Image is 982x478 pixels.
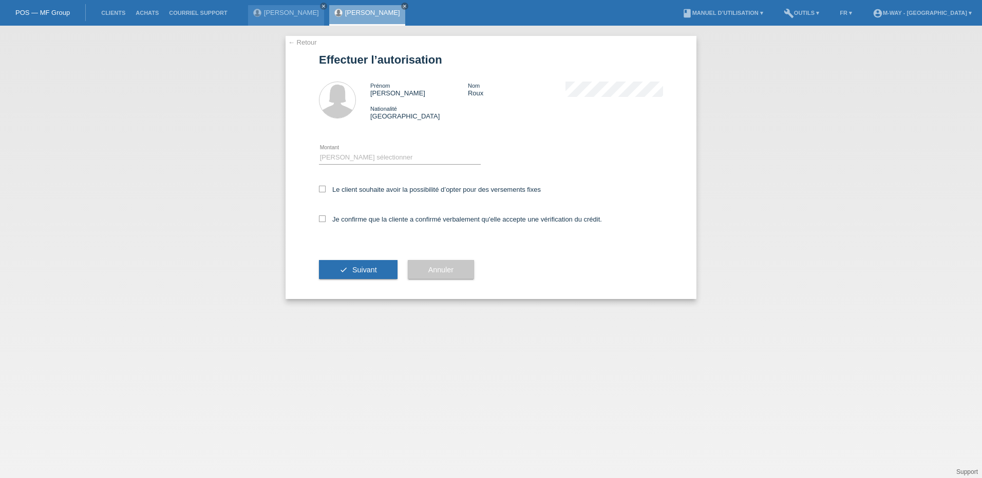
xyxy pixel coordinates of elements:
i: close [402,4,407,9]
span: Suivant [352,266,377,274]
a: ← Retour [288,38,317,46]
a: Achats [130,10,164,16]
a: Support [956,468,978,475]
span: Annuler [428,266,454,274]
a: bookManuel d’utilisation ▾ [677,10,768,16]
button: check Suivant [319,260,398,280]
span: Nom [468,83,480,89]
a: FR ▾ [835,10,857,16]
i: check [339,266,348,274]
a: close [320,3,327,10]
label: Je confirme que la cliente a confirmé verbalement qu'elle accepte une vérification du crédit. [319,215,602,223]
i: account_circle [873,8,883,18]
i: build [784,8,794,18]
div: [PERSON_NAME] [370,82,468,97]
div: Roux [468,82,565,97]
a: [PERSON_NAME] [264,9,319,16]
a: account_circlem-way - [GEOGRAPHIC_DATA] ▾ [867,10,977,16]
a: Clients [96,10,130,16]
span: Nationalité [370,106,397,112]
a: buildOutils ▾ [779,10,824,16]
a: POS — MF Group [15,9,70,16]
a: Courriel Support [164,10,232,16]
span: Prénom [370,83,390,89]
div: [GEOGRAPHIC_DATA] [370,105,468,120]
label: Le client souhaite avoir la possibilité d’opter pour des versements fixes [319,186,541,193]
button: Annuler [408,260,474,280]
a: [PERSON_NAME] [345,9,400,16]
i: close [321,4,326,9]
i: book [682,8,692,18]
a: close [401,3,408,10]
h1: Effectuer l’autorisation [319,53,663,66]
